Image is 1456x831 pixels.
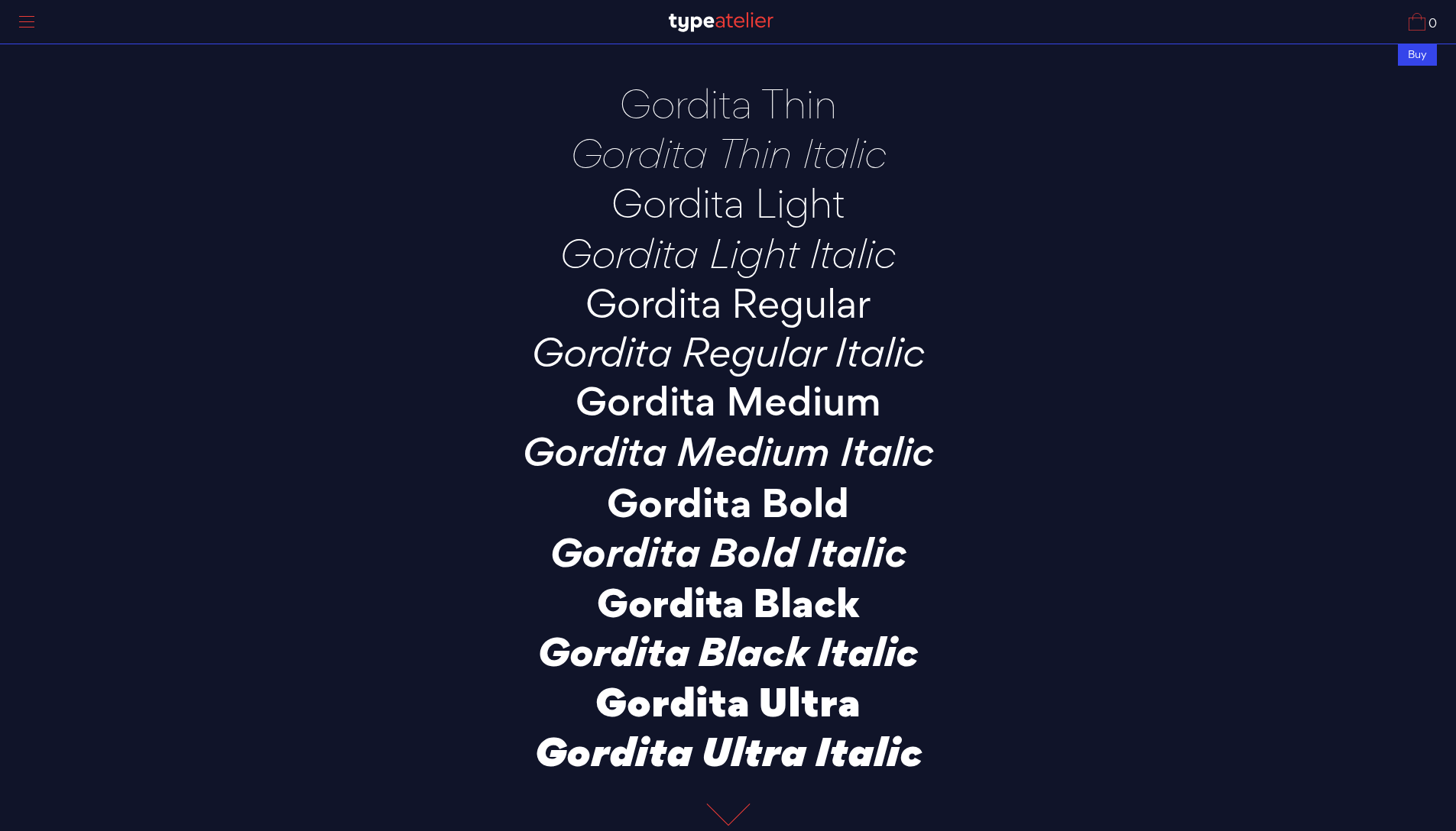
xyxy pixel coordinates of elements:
p: Gordita Bold [461,481,996,523]
p: Gordita Ultra [461,680,996,722]
p: Gordita Black [461,580,996,622]
img: TA_Logo.svg [669,12,773,32]
p: Gordita Light Italic [461,232,996,274]
p: Gordita Black Italic [461,630,996,672]
p: Gordita Medium Italic [461,431,996,473]
img: Cart_Icon.svg [1409,13,1425,31]
p: Gordita Regular [461,282,996,324]
div: Buy [1398,44,1437,66]
p: Gordita Regular Italic [461,331,996,373]
p: Gordita Thin [461,82,996,124]
a: 0 [1409,13,1437,31]
p: Gordita Ultra Italic [461,729,996,771]
p: Gordita Light [461,182,996,224]
p: Gordita Medium [461,381,996,423]
span: 0 [1425,18,1437,31]
p: Gordita Bold Italic [461,531,996,573]
p: Gordita Thin Italic [461,132,996,174]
